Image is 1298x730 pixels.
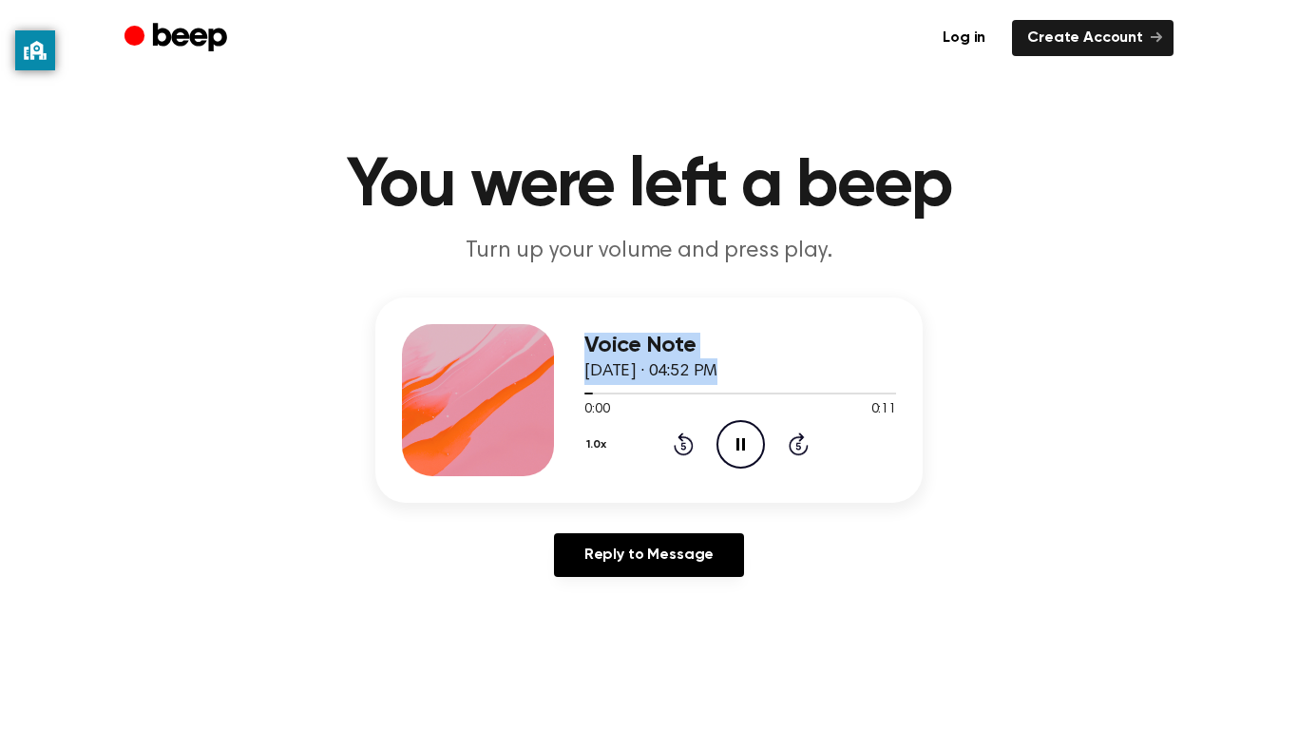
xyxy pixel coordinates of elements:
a: Log in [927,20,1001,56]
h1: You were left a beep [162,152,1136,221]
span: 0:00 [584,400,609,420]
a: Reply to Message [554,533,744,577]
span: 0:11 [871,400,896,420]
p: Turn up your volume and press play. [284,236,1014,267]
button: 1.0x [584,429,614,461]
h3: Voice Note [584,333,896,358]
span: [DATE] · 04:52 PM [584,363,717,380]
a: Create Account [1012,20,1174,56]
a: Beep [124,20,232,57]
button: privacy banner [15,30,55,70]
